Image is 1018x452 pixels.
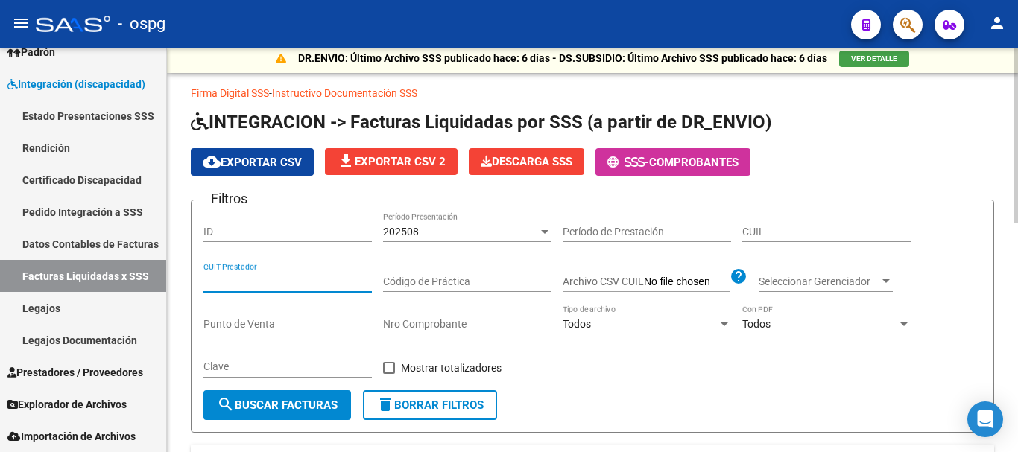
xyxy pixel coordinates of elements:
[7,44,55,60] span: Padrón
[759,276,879,288] span: Seleccionar Gerenciador
[337,155,446,168] span: Exportar CSV 2
[203,390,351,420] button: Buscar Facturas
[644,276,730,289] input: Archivo CSV CUIL
[851,54,897,63] span: VER DETALLE
[839,51,909,67] button: VER DETALLE
[217,398,338,412] span: Buscar Facturas
[376,398,484,412] span: Borrar Filtros
[469,148,584,176] app-download-masive: Descarga masiva de comprobantes (adjuntos)
[298,50,827,66] p: DR.ENVIO: Último Archivo SSS publicado hace: 6 días - DS.SUBSIDIO: Último Archivo SSS publicado h...
[191,85,994,101] p: -
[7,396,127,413] span: Explorador de Archivos
[383,226,419,238] span: 202508
[217,395,235,413] mat-icon: search
[7,364,143,381] span: Prestadores / Proveedores
[742,318,771,330] span: Todos
[191,87,269,99] a: Firma Digital SSS
[325,148,458,175] button: Exportar CSV 2
[469,148,584,175] button: Descarga SSS
[649,156,739,169] span: Comprobantes
[203,188,255,209] h3: Filtros
[967,401,1003,437] div: Open Intercom Messenger
[272,87,417,99] a: Instructivo Documentación SSS
[595,148,750,176] button: -Comprobantes
[191,148,314,176] button: Exportar CSV
[607,156,649,169] span: -
[118,7,165,40] span: - ospg
[481,155,572,168] span: Descarga SSS
[988,14,1006,32] mat-icon: person
[730,267,747,285] mat-icon: help
[376,395,394,413] mat-icon: delete
[563,276,644,287] span: Archivo CSV CUIL
[12,14,30,32] mat-icon: menu
[563,318,591,330] span: Todos
[191,112,771,133] span: INTEGRACION -> Facturas Liquidadas por SSS (a partir de DR_ENVIO)
[7,428,136,445] span: Importación de Archivos
[401,359,502,377] span: Mostrar totalizadores
[363,390,497,420] button: Borrar Filtros
[7,76,145,92] span: Integración (discapacidad)
[203,156,302,169] span: Exportar CSV
[203,153,221,171] mat-icon: cloud_download
[337,152,355,170] mat-icon: file_download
